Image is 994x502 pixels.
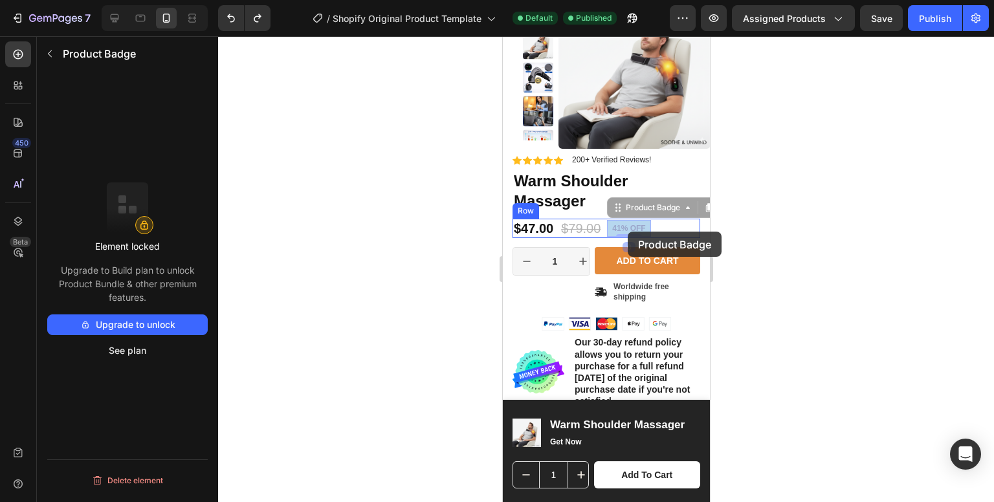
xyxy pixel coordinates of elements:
button: Save [860,5,903,31]
div: Undo/Redo [218,5,271,31]
div: 450 [12,138,31,148]
div: Open Intercom Messenger [950,439,981,470]
p: Upgrade to Build plan to unlock Product Bundle & other premium features. [47,263,208,304]
p: 7 [85,10,91,26]
iframe: Design area [503,36,710,502]
span: Assigned Products [743,12,826,25]
span: Save [871,13,892,24]
p: Element locked [95,239,160,253]
button: Delete element [47,470,208,491]
p: Product Badge [63,46,203,61]
button: See plan [47,340,208,361]
button: 7 [5,5,96,31]
button: Publish [908,5,962,31]
span: Default [525,12,553,24]
button: Assigned Products [732,5,855,31]
div: Publish [919,12,951,25]
span: / [327,12,330,25]
span: Shopify Original Product Template [333,12,481,25]
span: Published [576,12,612,24]
div: Beta [10,237,31,247]
button: Upgrade to unlock [47,314,208,335]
